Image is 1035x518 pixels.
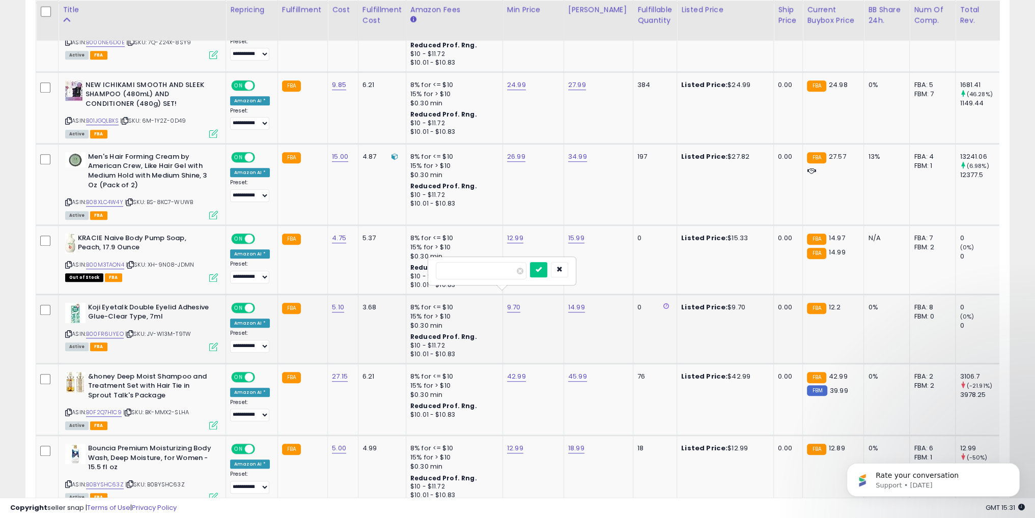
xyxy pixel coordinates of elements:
[230,459,270,469] div: Amazon AI *
[123,408,189,416] span: | SKU: BK-MMX2-SLHA
[86,261,124,269] a: B00M3TAON4
[960,252,1001,261] div: 0
[132,503,177,512] a: Privacy Policy
[410,401,477,410] b: Reduced Prof. Rng.
[568,233,584,243] a: 15.99
[681,234,766,243] div: $15.33
[410,482,495,491] div: $10 - $11.72
[126,38,191,46] span: | SKU: 7Q-Z24X-8SY9
[230,107,270,130] div: Preset:
[410,312,495,321] div: 15% for > $10
[681,372,766,381] div: $42.99
[410,119,495,128] div: $10 - $11.72
[681,80,728,90] b: Listed Price:
[914,312,947,321] div: FBM: 0
[960,80,1001,90] div: 1681.41
[807,385,827,396] small: FBM
[807,5,859,26] div: Current Buybox Price
[410,99,495,108] div: $0.30 min
[960,390,1001,399] div: 3978.25
[410,80,495,90] div: 8% for <= $10
[282,80,301,92] small: FBA
[960,372,1001,381] div: 3106.7
[914,5,951,26] div: Num of Comp.
[778,80,795,90] div: 0.00
[410,462,495,471] div: $0.30 min
[230,388,270,397] div: Amazon AI *
[914,80,947,90] div: FBA: 5
[65,372,86,392] img: 416FDo7GsgL._SL40_.jpg
[778,234,795,243] div: 0.00
[681,152,766,161] div: $27.82
[230,168,270,177] div: Amazon AI *
[410,303,495,312] div: 8% for <= $10
[637,80,669,90] div: 384
[254,372,270,381] span: OFF
[914,372,947,381] div: FBA: 2
[86,198,123,207] a: B08XLC4W4Y
[65,303,86,323] img: 41FN3fuI6XL._SL40_.jpg
[960,5,997,26] div: Total Rev.
[507,443,523,453] a: 12.99
[86,117,119,125] a: B01JGQLBXS
[914,152,947,161] div: FBA: 4
[914,90,947,99] div: FBM: 7
[868,234,902,243] div: N/A
[778,444,795,453] div: 0.00
[960,321,1001,330] div: 0
[807,80,826,92] small: FBA
[230,261,270,283] div: Preset:
[65,234,218,281] div: ASIN:
[410,110,477,119] b: Reduced Prof. Rng.
[507,302,521,312] a: 9.70
[332,302,344,312] a: 5.10
[232,445,245,453] span: ON
[807,152,826,163] small: FBA
[410,321,495,330] div: $0.30 min
[332,233,346,243] a: 4.75
[90,130,107,138] span: FBA
[230,179,270,202] div: Preset:
[332,443,346,453] a: 5.00
[829,152,846,161] span: 27.57
[868,372,902,381] div: 0%
[362,234,398,243] div: 5.37
[829,247,846,257] span: 14.99
[88,444,212,475] b: Bouncia Premium Moisturizing Body Wash, Deep Moisture, for Women - 15.5 fl oz
[362,5,402,26] div: Fulfillment Cost
[914,161,947,170] div: FBM: 1
[410,234,495,243] div: 8% for <= $10
[410,341,495,350] div: $10 - $11.72
[778,152,795,161] div: 0.00
[568,443,584,453] a: 18.99
[637,5,673,26] div: Fulfillable Quantity
[332,152,348,162] a: 15.00
[681,371,728,381] b: Listed Price:
[362,80,398,90] div: 6.21
[362,444,398,453] div: 4.99
[637,444,669,453] div: 18
[65,152,218,218] div: ASIN:
[807,444,826,455] small: FBA
[960,234,1001,243] div: 0
[410,281,495,290] div: $10.01 - $10.83
[410,90,495,99] div: 15% for > $10
[410,59,495,67] div: $10.01 - $10.83
[410,272,495,281] div: $10 - $11.72
[637,152,669,161] div: 197
[681,152,728,161] b: Listed Price:
[410,263,477,272] b: Reduced Prof. Rng.
[410,350,495,359] div: $10.01 - $10.83
[65,51,89,60] span: All listings currently available for purchase on Amazon
[65,211,89,220] span: All listings currently available for purchase on Amazon
[10,503,47,512] strong: Copyright
[65,80,218,137] div: ASIN:
[230,249,270,258] div: Amazon AI *
[232,81,245,90] span: ON
[410,161,495,170] div: 15% for > $10
[410,332,477,341] b: Reduced Prof. Rng.
[829,233,845,243] span: 14.97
